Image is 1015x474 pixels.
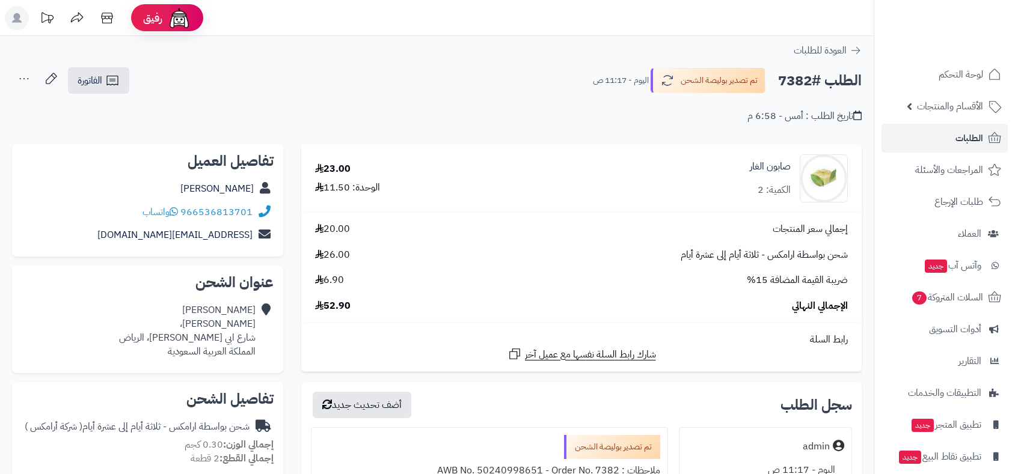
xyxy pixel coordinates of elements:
[780,398,852,412] h3: سجل الطلب
[958,353,981,369] span: التقارير
[315,162,351,176] div: 23.00
[939,66,983,83] span: لوحة التحكم
[167,6,191,30] img: ai-face.png
[773,222,848,236] span: إجمالي سعر المنتجات
[22,275,274,290] h2: عنوان الشحن
[800,154,847,202] img: 3542c1bc28180b038d88795889ee75be13e-90x90.jpg
[955,130,983,147] span: الطلبات
[794,43,862,58] a: العودة للطلبات
[882,315,1008,344] a: أدوات التسويق
[185,437,274,452] small: 0.30 كجم
[912,291,927,305] span: 7
[315,273,344,287] span: 6.90
[882,347,1008,375] a: التقارير
[651,68,765,93] button: تم تصدير بوليصة الشحن
[882,156,1008,184] a: المراجعات والأسئلة
[315,248,350,262] span: 26.00
[911,289,983,306] span: السلات المتروكة
[910,416,981,433] span: تطبيق المتجر
[219,451,274,466] strong: إجمالي القطع:
[143,205,178,219] a: واتساب
[747,273,848,287] span: ضريبة القيمة المضافة 15%
[925,260,947,273] span: جديد
[794,43,847,58] span: العودة للطلبات
[917,98,983,115] span: الأقسام والمنتجات
[908,384,981,401] span: التطبيقات والخدمات
[223,437,274,452] strong: إجمالي الوزن:
[681,248,848,262] span: شحن بواسطة ارامكس - ثلاثة أيام إلى عشرة أيام
[882,251,1008,280] a: وآتس آبجديد
[315,299,351,313] span: 52.90
[792,299,848,313] span: الإجمالي النهائي
[912,419,934,432] span: جديد
[934,193,983,210] span: طلبات الإرجاع
[882,187,1008,216] a: طلبات الإرجاع
[882,60,1008,89] a: لوحة التحكم
[898,448,981,465] span: تطبيق نقاط البيع
[25,420,250,434] div: شحن بواسطة ارامكس - ثلاثة أيام إلى عشرة أيام
[97,228,253,242] a: [EMAIL_ADDRESS][DOMAIN_NAME]
[143,11,162,25] span: رفيق
[803,440,830,454] div: admin
[68,67,129,94] a: الفاتورة
[313,392,411,418] button: أضف تحديث جديد
[180,181,254,196] a: [PERSON_NAME]
[525,348,656,362] span: شارك رابط السلة نفسها مع عميل آخر
[180,205,253,219] a: 966536813701
[507,347,656,362] a: شارك رابط السلة نفسها مع عميل آخر
[882,410,1008,439] a: تطبيق المتجرجديد
[22,392,274,406] h2: تفاصيل الشحن
[564,435,660,459] div: تم تصدير بوليصة الشحن
[882,124,1008,153] a: الطلبات
[958,225,981,242] span: العملاء
[882,442,1008,471] a: تطبيق نقاط البيعجديد
[882,378,1008,407] a: التطبيقات والخدمات
[882,283,1008,312] a: السلات المتروكة7
[929,321,981,338] span: أدوات التسويق
[933,31,1004,56] img: logo-2.png
[924,257,981,274] span: وآتس آب
[758,183,791,197] div: الكمية: 2
[22,154,274,168] h2: تفاصيل العميل
[315,222,350,236] span: 20.00
[191,451,274,466] small: 2 قطعة
[593,74,649,87] small: اليوم - 11:17 ص
[882,219,1008,248] a: العملاء
[32,6,62,33] a: تحديثات المنصة
[778,68,862,93] h2: الطلب #7382
[915,162,983,178] span: المراجعات والأسئلة
[119,303,256,358] div: [PERSON_NAME] [PERSON_NAME]، شارع ابي [PERSON_NAME]، الرياض المملكة العربية السعودية
[899,451,921,464] span: جديد
[306,333,857,347] div: رابط السلة
[315,181,380,195] div: الوحدة: 11.50
[78,73,102,88] span: الفاتورة
[747,109,862,123] div: تاريخ الطلب : أمس - 6:58 م
[750,160,791,174] a: صابون الغار
[25,419,82,434] span: ( شركة أرامكس )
